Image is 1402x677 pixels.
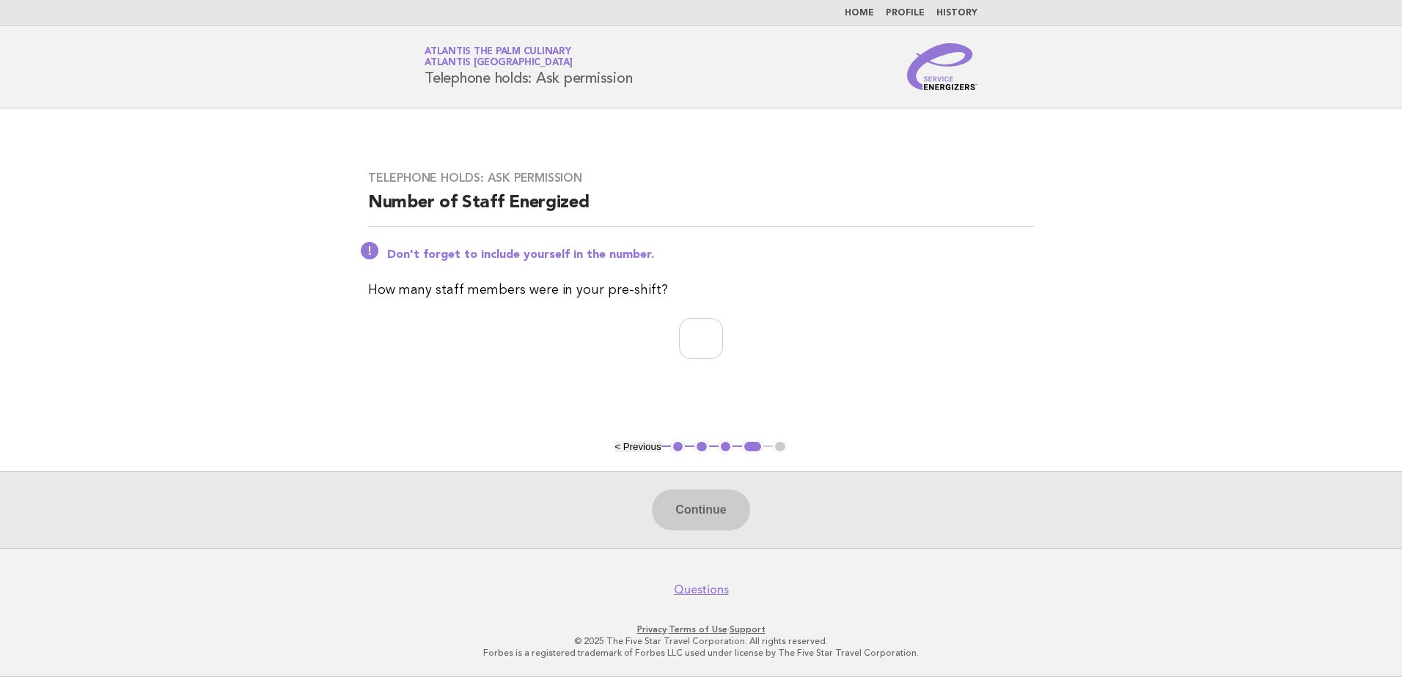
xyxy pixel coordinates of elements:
[368,191,1034,227] h2: Number of Staff Energized
[845,9,874,18] a: Home
[730,624,766,635] a: Support
[425,48,632,86] h1: Telephone holds: Ask permission
[907,43,977,90] img: Service Energizers
[368,280,1034,300] p: How many staff members were in your pre-shift?
[614,441,661,452] button: < Previous
[674,582,729,597] a: Questions
[637,624,667,635] a: Privacy
[669,624,727,635] a: Terms of Use
[252,624,1150,635] p: · ·
[719,440,733,454] button: 3
[886,9,925,18] a: Profile
[425,47,573,67] a: Atlantis The Palm CulinaryAtlantis [GEOGRAPHIC_DATA]
[368,171,1034,185] h3: Telephone holds: Ask permission
[387,248,1034,262] p: Don't forget to include yourself in the number.
[425,59,573,68] span: Atlantis [GEOGRAPHIC_DATA]
[671,440,686,454] button: 1
[936,9,977,18] a: History
[252,635,1150,647] p: © 2025 The Five Star Travel Corporation. All rights reserved.
[742,440,763,454] button: 4
[252,647,1150,659] p: Forbes is a registered trademark of Forbes LLC used under license by The Five Star Travel Corpora...
[694,440,709,454] button: 2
